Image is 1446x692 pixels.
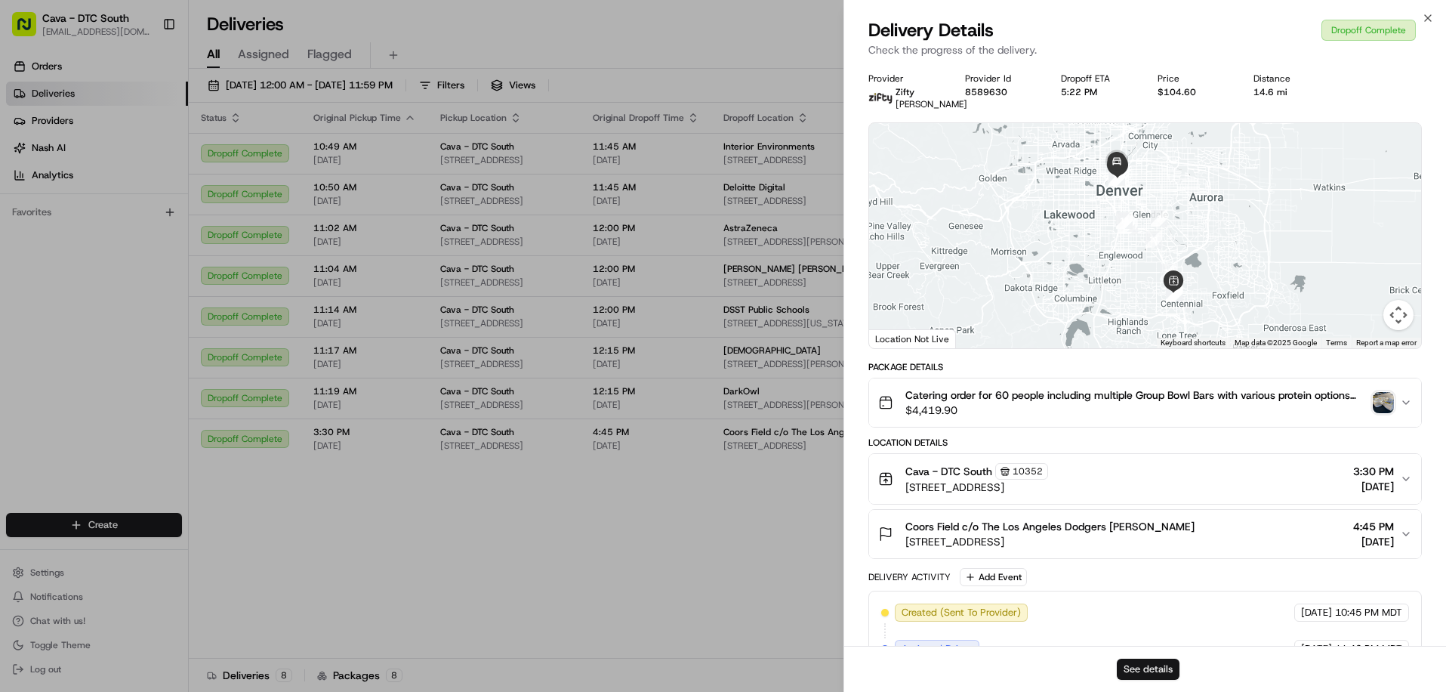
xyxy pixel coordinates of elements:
[869,378,1421,427] button: Catering order for 60 people including multiple Group Bowl Bars with various protein options like...
[1373,392,1394,413] img: photo_proof_of_delivery image
[47,275,122,287] span: [PERSON_NAME]
[1353,464,1394,479] span: 3:30 PM
[15,60,275,85] p: Welcome 👋
[15,144,42,171] img: 1736555255976-a54dd68f-1ca7-489b-9aae-adbdc363a1c4
[125,275,131,287] span: •
[869,329,956,348] div: Location Not Live
[1145,231,1162,248] div: 11
[1013,465,1043,477] span: 10352
[47,234,94,246] span: DTC South
[15,261,39,285] img: Brittany Newman
[868,18,994,42] span: Delivery Details
[868,86,893,110] img: zifty-logo-trans-sq.png
[1326,338,1347,347] a: Terms
[1158,73,1229,85] div: Price
[1301,642,1332,656] span: [DATE]
[9,332,122,359] a: 📗Knowledge Base
[234,193,275,212] button: See all
[1335,642,1402,656] span: 11:46 PM MDT
[1117,659,1179,680] button: See details
[960,568,1027,586] button: Add Event
[1383,300,1414,330] button: Map camera controls
[143,338,242,353] span: API Documentation
[896,98,967,110] span: [PERSON_NAME]
[1061,86,1133,98] div: 5:22 PM
[873,329,923,348] img: Google
[1301,606,1332,619] span: [DATE]
[1116,212,1133,229] div: 15
[15,196,101,209] div: Past conversations
[68,144,248,159] div: Start new chat
[32,144,59,171] img: 8571987876998_91fb9ceb93ad5c398215_72.jpg
[905,534,1195,549] span: [STREET_ADDRESS]
[868,73,940,85] div: Provider
[905,403,1367,418] span: $4,419.90
[1161,338,1226,348] button: Keyboard shortcuts
[1356,338,1417,347] a: Report a map error
[1335,606,1402,619] span: 10:45 PM MDT
[257,149,275,167] button: Start new chat
[896,86,914,98] span: Zifty
[134,275,165,287] span: [DATE]
[128,339,140,351] div: 💻
[1121,218,1138,234] div: 12
[150,375,183,386] span: Pylon
[39,97,249,113] input: Clear
[1253,86,1325,98] div: 14.6 mi
[902,606,1021,619] span: Created (Sent To Provider)
[1118,215,1135,232] div: 13
[122,332,248,359] a: 💻API Documentation
[902,642,973,656] span: Assigned Driver
[97,234,103,246] span: •
[868,437,1422,449] div: Location Details
[869,454,1421,504] button: Cava - DTC South10352[STREET_ADDRESS]3:30 PM[DATE]
[1353,534,1394,549] span: [DATE]
[905,519,1195,534] span: Coors Field c/o The Los Angeles Dodgers [PERSON_NAME]
[15,339,27,351] div: 📗
[15,220,39,244] img: DTC South
[1167,285,1183,301] div: 9
[1158,86,1229,98] div: $104.60
[106,374,183,386] a: Powered byPylon
[868,361,1422,373] div: Package Details
[1061,73,1133,85] div: Dropoff ETA
[873,329,923,348] a: Open this area in Google Maps (opens a new window)
[965,73,1037,85] div: Provider Id
[68,159,208,171] div: We're available if you need us!
[1166,285,1182,301] div: 8
[30,276,42,288] img: 1736555255976-a54dd68f-1ca7-489b-9aae-adbdc363a1c4
[1353,479,1394,494] span: [DATE]
[905,464,992,479] span: Cava - DTC South
[869,510,1421,558] button: Coors Field c/o The Los Angeles Dodgers [PERSON_NAME][STREET_ADDRESS]4:45 PM[DATE]
[1160,264,1176,280] div: 10
[905,480,1048,495] span: [STREET_ADDRESS]
[106,234,137,246] span: [DATE]
[868,42,1422,57] p: Check the progress of the delivery.
[1253,73,1325,85] div: Distance
[30,338,116,353] span: Knowledge Base
[868,571,951,583] div: Delivery Activity
[1353,519,1394,534] span: 4:45 PM
[965,86,1007,98] button: 8589630
[1151,210,1167,227] div: 2
[905,388,1367,403] span: Catering order for 60 people including multiple Group Bowl Bars with various protein options like...
[15,15,45,45] img: Nash
[1235,338,1317,347] span: Map data ©2025 Google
